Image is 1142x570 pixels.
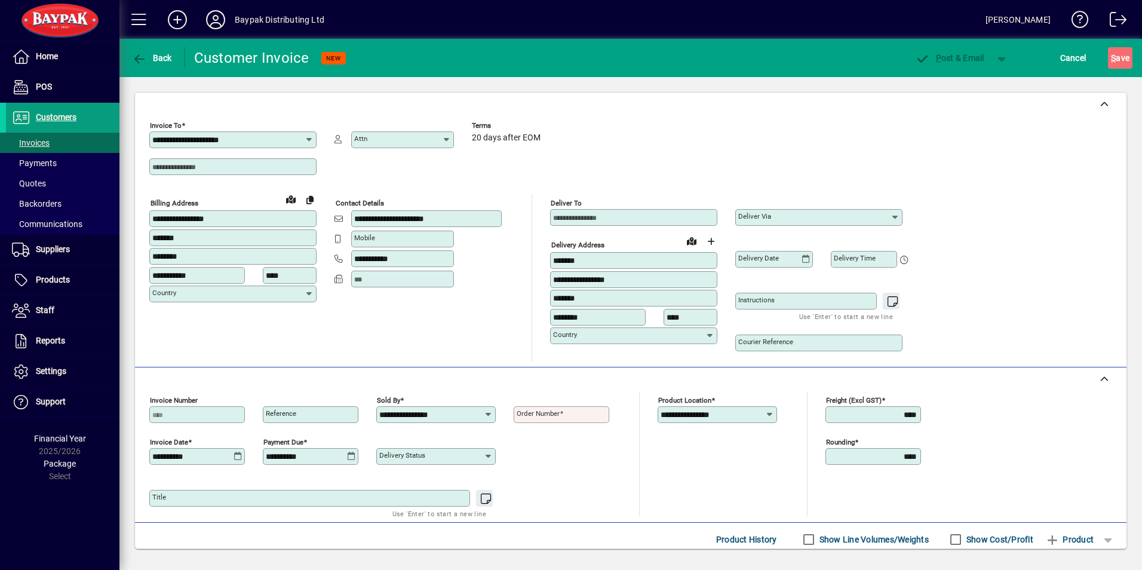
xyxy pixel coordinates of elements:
[152,289,176,297] mat-label: Country
[34,434,86,443] span: Financial Year
[936,53,941,63] span: P
[150,121,182,130] mat-label: Invoice To
[472,122,544,130] span: Terms
[6,265,119,295] a: Products
[1108,47,1132,69] button: Save
[377,396,400,404] mat-label: Sold by
[517,409,560,418] mat-label: Order number
[150,438,188,446] mat-label: Invoice date
[1111,53,1116,63] span: S
[354,134,367,143] mat-label: Attn
[6,194,119,214] a: Backorders
[1111,48,1129,68] span: ave
[834,254,876,262] mat-label: Delivery time
[119,47,185,69] app-page-header-button: Back
[6,357,119,387] a: Settings
[551,199,582,207] mat-label: Deliver To
[682,231,701,250] a: View on map
[235,10,324,29] div: Baypak Distributing Ltd
[799,309,893,323] mat-hint: Use 'Enter' to start a new line
[826,396,882,404] mat-label: Freight (excl GST)
[263,438,303,446] mat-label: Payment due
[12,219,82,229] span: Communications
[152,493,166,501] mat-label: Title
[909,47,990,69] button: Post & Email
[1063,2,1089,41] a: Knowledge Base
[817,534,929,546] label: Show Line Volumes/Weights
[326,54,341,62] span: NEW
[826,438,855,446] mat-label: Rounding
[6,173,119,194] a: Quotes
[1057,47,1089,69] button: Cancel
[6,326,119,356] a: Reports
[36,51,58,61] span: Home
[36,244,70,254] span: Suppliers
[6,153,119,173] a: Payments
[1045,530,1094,549] span: Product
[379,451,425,459] mat-label: Delivery status
[36,336,65,345] span: Reports
[12,199,62,209] span: Backorders
[1039,529,1100,550] button: Product
[36,82,52,91] span: POS
[354,234,375,242] mat-label: Mobile
[12,179,46,188] span: Quotes
[716,530,777,549] span: Product History
[300,190,320,209] button: Copy to Delivery address
[266,409,296,418] mat-label: Reference
[36,366,66,376] span: Settings
[132,53,172,63] span: Back
[1060,48,1086,68] span: Cancel
[158,9,197,30] button: Add
[129,47,175,69] button: Back
[6,296,119,326] a: Staff
[6,214,119,234] a: Communications
[1101,2,1127,41] a: Logout
[12,138,50,148] span: Invoices
[36,112,76,122] span: Customers
[12,158,57,168] span: Payments
[701,232,720,251] button: Choose address
[6,387,119,417] a: Support
[6,72,119,102] a: POS
[738,212,771,220] mat-label: Deliver via
[553,330,577,339] mat-label: Country
[738,254,779,262] mat-label: Delivery date
[738,338,793,346] mat-label: Courier Reference
[658,396,711,404] mat-label: Product location
[281,189,300,209] a: View on map
[36,305,54,315] span: Staff
[915,53,984,63] span: ost & Email
[738,296,775,304] mat-label: Instructions
[986,10,1051,29] div: [PERSON_NAME]
[194,48,309,68] div: Customer Invoice
[472,133,541,143] span: 20 days after EOM
[6,235,119,265] a: Suppliers
[392,507,486,520] mat-hint: Use 'Enter' to start a new line
[36,397,66,406] span: Support
[6,42,119,72] a: Home
[964,534,1033,546] label: Show Cost/Profit
[44,459,76,468] span: Package
[197,9,235,30] button: Profile
[6,133,119,153] a: Invoices
[36,275,70,284] span: Products
[150,396,198,404] mat-label: Invoice number
[711,529,782,550] button: Product History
